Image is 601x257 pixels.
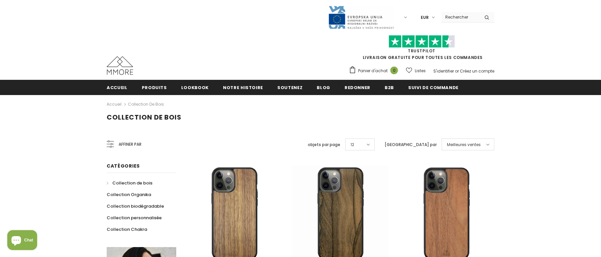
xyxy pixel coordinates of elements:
[107,177,152,189] a: Collection de bois
[107,203,164,209] span: Collection biodégradable
[142,80,167,95] a: Produits
[317,84,330,91] span: Blog
[308,141,340,148] label: objets par page
[107,215,162,221] span: Collection personnalisée
[107,200,164,212] a: Collection biodégradable
[408,48,435,54] a: TrustPilot
[389,35,455,48] img: Faites confiance aux étoiles pilotes
[223,80,263,95] a: Notre histoire
[107,84,128,91] span: Accueil
[385,80,394,95] a: B2B
[441,12,479,22] input: Search Site
[223,84,263,91] span: Notre histoire
[328,5,394,29] img: Javni Razpis
[406,65,426,77] a: Listes
[447,141,481,148] span: Meilleures ventes
[119,141,141,148] span: Affiner par
[107,189,151,200] a: Collection Organika
[107,224,147,235] a: Collection Chakra
[107,191,151,198] span: Collection Organika
[181,80,209,95] a: Lookbook
[433,68,454,74] a: S'identifier
[385,84,394,91] span: B2B
[128,101,164,107] a: Collection de bois
[358,68,388,74] span: Panier d'achat
[408,80,459,95] a: Suivi de commande
[107,163,140,169] span: Catégories
[5,230,39,252] inbox-online-store-chat: Shopify online store chat
[277,80,302,95] a: soutenez
[181,84,209,91] span: Lookbook
[107,226,147,232] span: Collection Chakra
[112,180,152,186] span: Collection de bois
[345,84,370,91] span: Redonner
[107,100,122,108] a: Accueil
[345,80,370,95] a: Redonner
[415,68,426,74] span: Listes
[385,141,437,148] label: [GEOGRAPHIC_DATA] par
[421,14,429,21] span: EUR
[408,84,459,91] span: Suivi de commande
[107,113,182,122] span: Collection de bois
[328,14,394,20] a: Javni Razpis
[317,80,330,95] a: Blog
[351,141,354,148] span: 12
[460,68,494,74] a: Créez un compte
[142,84,167,91] span: Produits
[390,67,398,74] span: 0
[107,80,128,95] a: Accueil
[349,66,401,76] a: Panier d'achat 0
[277,84,302,91] span: soutenez
[107,56,133,75] img: Cas MMORE
[107,212,162,224] a: Collection personnalisée
[349,38,494,60] span: LIVRAISON GRATUITE POUR TOUTES LES COMMANDES
[455,68,459,74] span: or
